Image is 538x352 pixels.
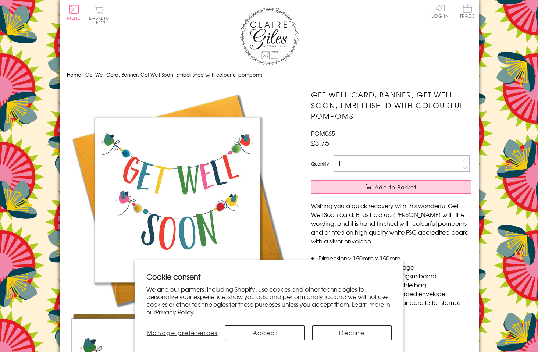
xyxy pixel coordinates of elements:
[431,4,449,18] a: Log In
[156,307,194,316] a: Privacy Policy
[85,71,262,78] span: Get Well Card, Banner, Get Well Soon, Embellished with colourful pompoms
[67,89,288,310] img: Get Well Card, Banner, Get Well Soon, Embellished with colourful pompoms
[92,15,109,26] span: 0 items
[312,325,392,340] button: Decline
[67,15,81,21] span: Menu
[460,4,475,18] span: Trade
[375,184,417,191] span: Add to Basket
[311,129,335,138] span: POM065
[82,71,84,78] span: ›
[311,201,471,245] p: Wishing you a quick recovery with this wonderful Get Well Soon card. Birds hold up [PERSON_NAME] ...
[311,160,329,167] label: Quantity
[225,325,304,340] button: Accept
[67,71,81,78] a: Home
[67,67,471,82] nav: breadcrumbs
[240,7,299,65] img: Claire Giles Greetings Cards
[311,180,471,194] button: Add to Basket
[318,254,471,263] li: Dimensions: 150mm x 150mm
[146,285,392,316] p: We and our partners, including Shopify, use cookies and other technologies to personalize your ex...
[89,6,109,25] button: Basket0 items
[311,89,471,121] h1: Get Well Card, Banner, Get Well Soon, Embellished with colourful pompoms
[460,4,475,19] a: Trade
[67,5,81,20] button: Menu
[146,271,392,282] h2: Cookie consent
[311,138,329,148] span: £3.75
[146,325,218,340] button: Manage preferences
[147,328,218,337] span: Manage preferences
